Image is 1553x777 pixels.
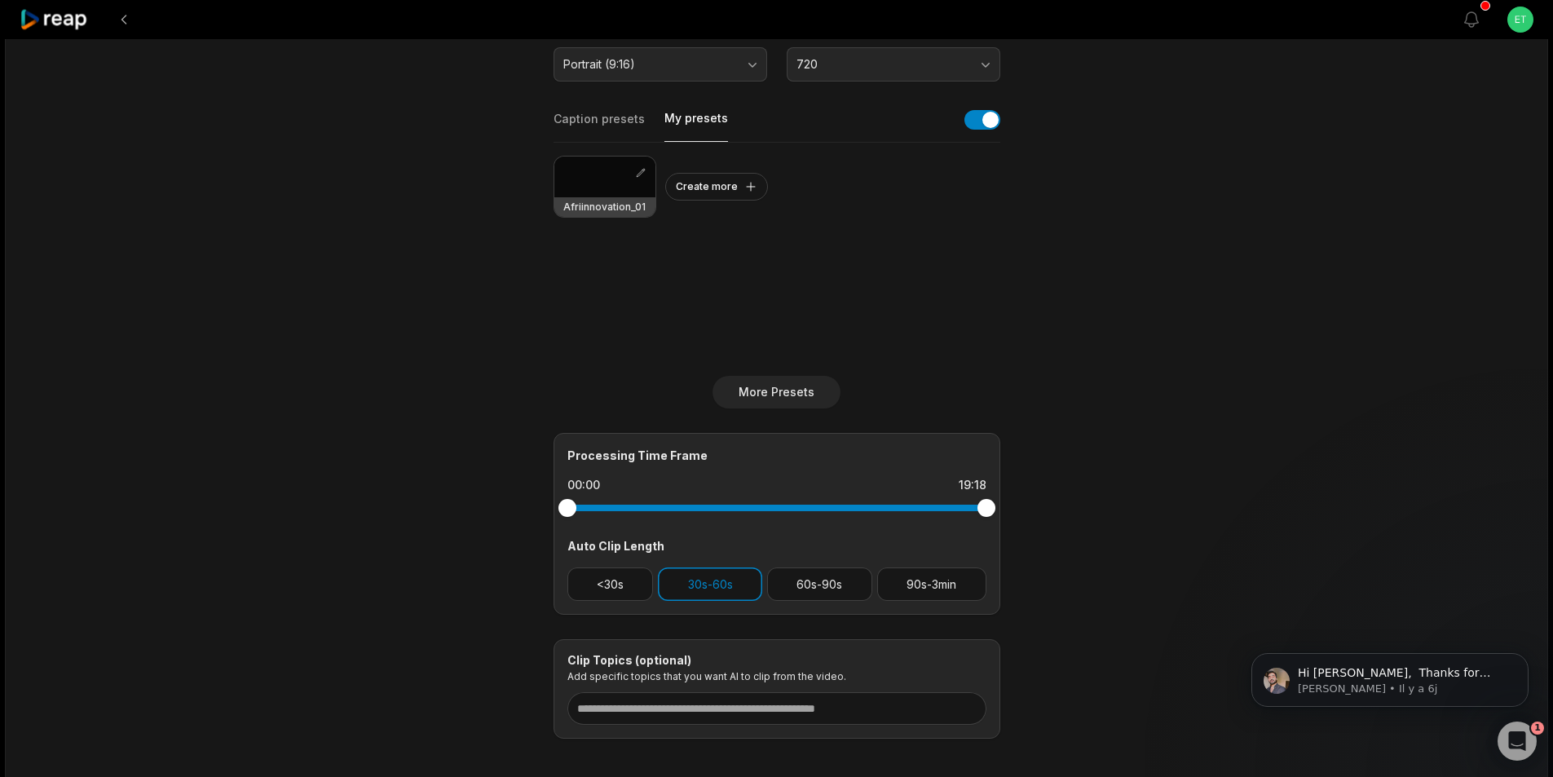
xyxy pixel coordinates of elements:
div: Clip Topics (optional) [567,653,986,668]
button: <30s [567,567,654,601]
span: Portrait (9:16) [563,57,735,72]
iframe: Intercom notifications message [1227,619,1553,733]
div: Processing Time Frame [567,447,986,464]
button: More Presets [713,376,840,408]
button: 720 [787,47,1000,82]
div: Auto Clip Length [567,537,986,554]
div: 00:00 [567,477,600,493]
button: Create more [665,173,768,201]
button: Caption presets [554,111,645,142]
iframe: Intercom live chat [1498,722,1537,761]
button: Portrait (9:16) [554,47,767,82]
span: 720 [796,57,968,72]
button: 30s-60s [658,567,762,601]
span: 1 [1531,722,1544,735]
div: 19:18 [959,477,986,493]
p: Add specific topics that you want AI to clip from the video. [567,670,986,682]
button: 60s-90s [767,567,872,601]
button: 90s-3min [877,567,986,601]
button: My presets [664,110,728,142]
h3: Afriinnovation_01 [563,201,646,214]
